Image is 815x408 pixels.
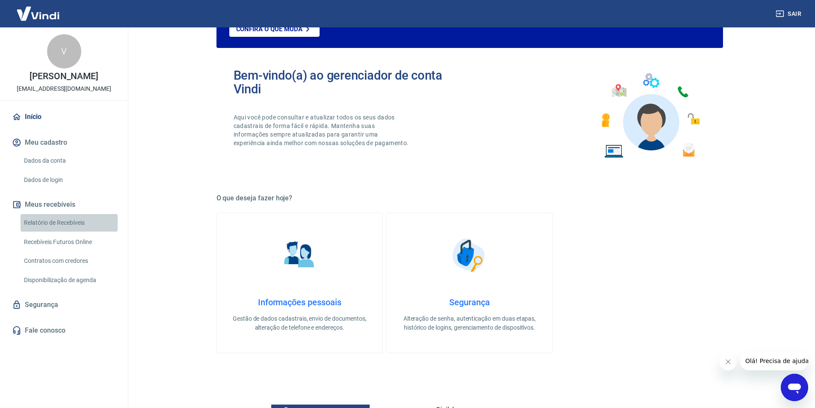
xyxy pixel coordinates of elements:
p: Confira o que muda [236,25,302,33]
a: Contratos com credores [21,252,118,270]
a: Dados da conta [21,152,118,170]
a: Relatório de Recebíveis [21,214,118,232]
img: Vindi [10,0,66,27]
h2: Bem-vindo(a) ao gerenciador de conta Vindi [234,68,470,96]
a: Recebíveis Futuros Online [21,233,118,251]
button: Meu cadastro [10,133,118,152]
a: Início [10,107,118,126]
p: [PERSON_NAME] [30,72,98,81]
a: Segurança [10,295,118,314]
a: Dados de login [21,171,118,189]
div: V [47,34,81,68]
iframe: Mensagem da empresa [740,351,808,370]
h4: Informações pessoais [231,297,369,307]
button: Meus recebíveis [10,195,118,214]
p: Gestão de dados cadastrais, envio de documentos, alteração de telefone e endereços. [231,314,369,332]
a: Disponibilização de agenda [21,271,118,289]
a: SegurançaSegurançaAlteração de senha, autenticação em duas etapas, histórico de logins, gerenciam... [386,213,553,353]
iframe: Botão para abrir a janela de mensagens [781,374,808,401]
button: Sair [774,6,805,22]
img: Imagem de um avatar masculino com diversos icones exemplificando as funcionalidades do gerenciado... [594,68,706,163]
p: [EMAIL_ADDRESS][DOMAIN_NAME] [17,84,111,93]
h5: O que deseja fazer hoje? [216,194,723,203]
a: Informações pessoaisInformações pessoaisGestão de dados cadastrais, envio de documentos, alteraçã... [216,213,383,353]
iframe: Fechar mensagem [720,353,737,370]
p: Aqui você pode consultar e atualizar todos os seus dados cadastrais de forma fácil e rápida. Mant... [234,113,411,147]
p: Alteração de senha, autenticação em duas etapas, histórico de logins, gerenciamento de dispositivos. [400,314,539,332]
img: Segurança [448,234,491,277]
img: Informações pessoais [278,234,321,277]
span: Olá! Precisa de ajuda? [5,6,72,13]
h4: Segurança [400,297,539,307]
a: Fale conosco [10,321,118,340]
a: Confira o que muda [229,21,320,37]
